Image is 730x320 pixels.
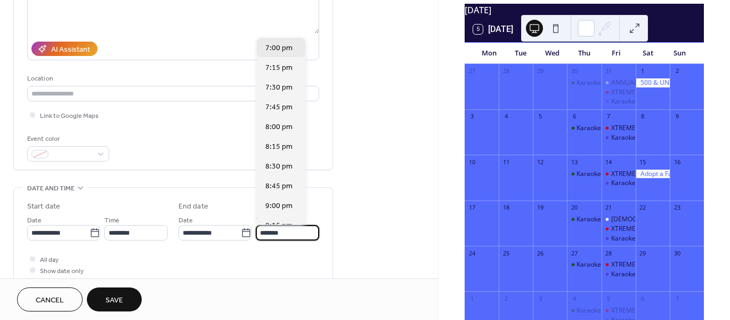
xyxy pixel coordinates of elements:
[577,78,601,87] div: Karaoke
[40,266,84,277] span: Show date only
[611,234,636,243] div: Karaoke
[639,113,647,121] div: 8
[502,249,510,257] div: 25
[502,67,510,75] div: 28
[27,215,42,226] span: Date
[673,294,681,302] div: 7
[502,158,510,166] div: 11
[605,204,613,212] div: 21
[602,124,636,133] div: XTREME BAR BINGO
[179,201,208,212] div: End date
[663,43,695,64] div: Sun
[265,82,293,93] span: 7:30 pm
[502,204,510,212] div: 18
[567,260,601,269] div: Karaoke
[577,124,601,133] div: Karaoke
[611,133,636,142] div: Karaoke
[673,158,681,166] div: 16
[265,161,293,172] span: 8:30 pm
[567,306,601,315] div: Karaoke
[473,43,505,64] div: Mon
[602,170,636,179] div: XTREME BAR BINGO
[611,170,671,179] div: XTREME BAR BINGO
[602,270,636,279] div: Karaoke
[611,260,671,269] div: XTREME BAR BINGO
[469,22,517,37] button: 5[DATE]
[673,204,681,212] div: 23
[602,78,636,87] div: ANNUAL HALLOWEEN BASH
[611,306,671,315] div: XTREME BAR BINGO
[639,204,647,212] div: 22
[27,73,317,84] div: Location
[567,170,601,179] div: Karaoke
[602,88,636,97] div: XTREME BAR BINGO
[40,110,99,122] span: Link to Google Maps
[179,215,193,226] span: Date
[27,183,75,194] span: Date and time
[611,97,636,106] div: Karaoke
[570,249,578,257] div: 27
[265,102,293,113] span: 7:45 pm
[570,158,578,166] div: 13
[602,97,636,106] div: Karaoke
[611,124,671,133] div: XTREME BAR BINGO
[639,67,647,75] div: 1
[611,225,671,234] div: XTREME BAR BINGO
[468,113,476,121] div: 3
[256,215,271,226] span: Time
[611,88,671,97] div: XTREME BAR BINGO
[536,249,544,257] div: 26
[611,78,678,87] div: ANNUAL [DATE] BASH
[611,270,636,279] div: Karaoke
[673,249,681,257] div: 30
[51,44,90,55] div: AI Assistant
[639,249,647,257] div: 29
[605,294,613,302] div: 5
[632,43,664,64] div: Sat
[602,179,636,188] div: Karaoke
[605,67,613,75] div: 31
[536,158,544,166] div: 12
[569,43,601,64] div: Thu
[577,215,601,224] div: Karaoke
[673,67,681,75] div: 2
[611,215,718,224] div: [DEMOGRAPHIC_DATA] NIGHT OUT
[639,294,647,302] div: 6
[536,204,544,212] div: 19
[104,215,119,226] span: Time
[611,179,636,188] div: Karaoke
[602,260,636,269] div: XTREME BAR BINGO
[570,67,578,75] div: 30
[265,43,293,54] span: 7:00 pm
[673,113,681,121] div: 9
[265,62,293,74] span: 7:15 pm
[468,294,476,302] div: 1
[468,249,476,257] div: 24
[570,294,578,302] div: 4
[265,122,293,133] span: 8:00 pm
[27,201,60,212] div: Start date
[602,225,636,234] div: XTREME BAR BINGO
[31,42,98,56] button: AI Assistant
[87,287,142,311] button: Save
[600,43,632,64] div: Fri
[536,113,544,121] div: 5
[27,133,107,145] div: Event color
[40,254,59,266] span: All day
[265,220,293,231] span: 9:15 pm
[505,43,537,64] div: Tue
[602,234,636,243] div: Karaoke
[567,124,601,133] div: Karaoke
[602,306,636,315] div: XTREME BAR BINGO
[265,181,293,192] span: 8:45 pm
[577,306,601,315] div: Karaoke
[265,141,293,153] span: 8:15 pm
[567,78,601,87] div: Karaoke
[636,170,670,179] div: Adopt a Family Benefit
[577,260,601,269] div: Karaoke
[265,201,293,212] span: 9:00 pm
[17,287,83,311] button: Cancel
[605,158,613,166] div: 14
[468,67,476,75] div: 27
[602,133,636,142] div: Karaoke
